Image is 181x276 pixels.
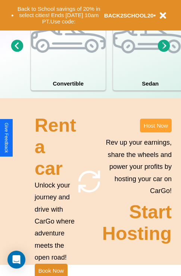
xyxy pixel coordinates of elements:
button: Back to School savings of 20% in select cities! Ends [DATE] 10am PT.Use code: [14,4,104,27]
div: Give Feedback [4,123,9,153]
h2: Start Hosting [102,201,172,244]
b: BACK2SCHOOL20 [104,12,154,19]
h2: Rent a car [35,115,76,179]
p: Rev up your earnings, share the wheels and power your profits by hosting your car on CarGo! [102,137,172,197]
p: Unlock your journey and drive with CarGo where adventure meets the open road! [35,179,76,264]
div: Open Intercom Messenger [7,251,25,269]
button: Host Now [140,119,172,132]
h4: Convertible [31,77,106,90]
